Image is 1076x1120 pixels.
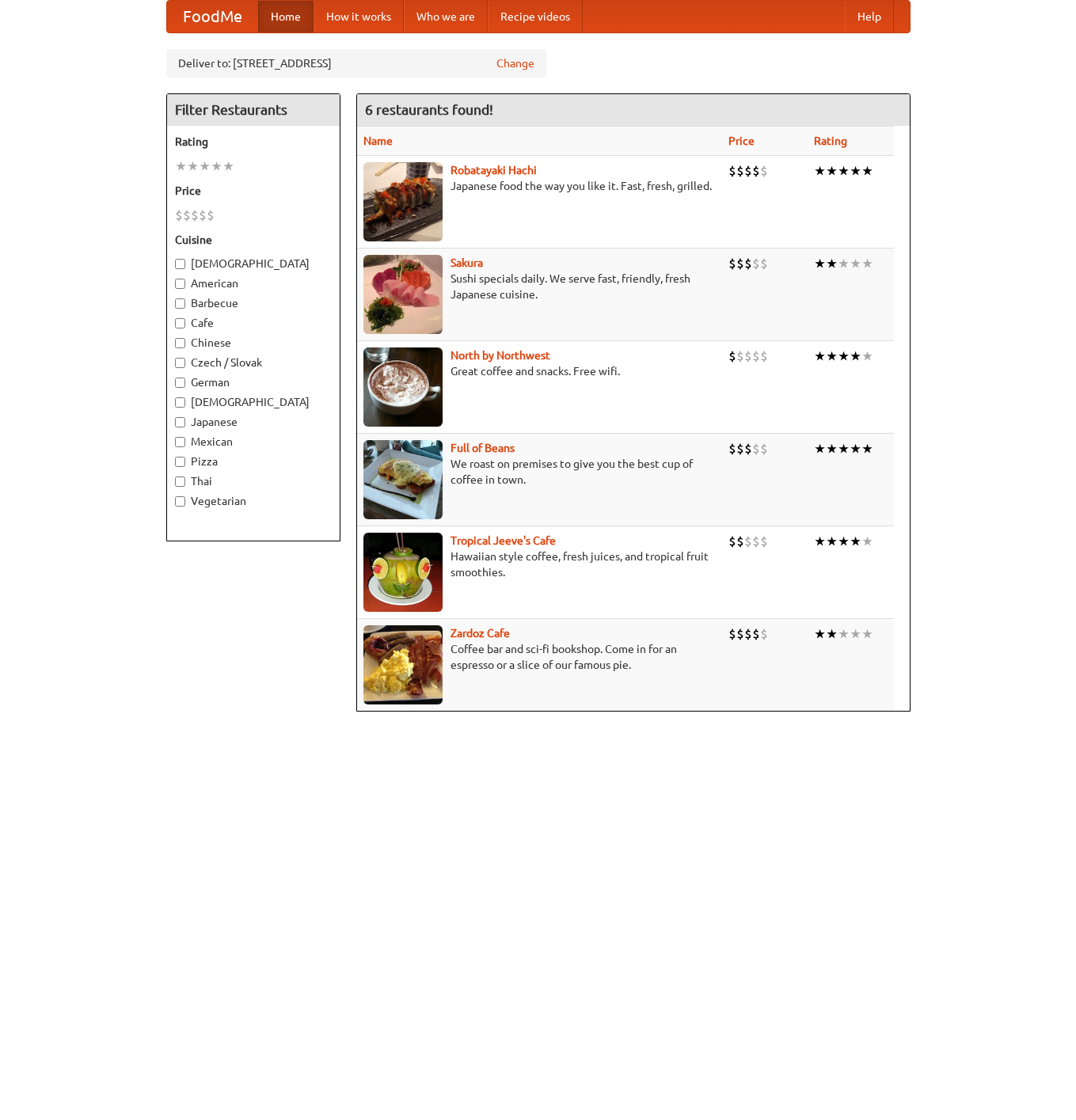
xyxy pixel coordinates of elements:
li: $ [736,255,744,272]
a: Home [258,1,314,32]
li: ★ [814,533,826,550]
li: ★ [850,347,861,365]
li: $ [752,625,760,643]
label: Vegetarian [175,493,332,509]
li: ★ [861,347,873,365]
li: ★ [838,625,850,643]
label: Pizza [175,454,332,469]
li: ★ [861,533,873,550]
li: ★ [850,162,861,180]
li: ★ [814,347,826,365]
li: $ [744,255,752,272]
img: sakura.jpg [363,255,443,334]
label: [DEMOGRAPHIC_DATA] [175,256,332,271]
li: ★ [222,158,234,175]
img: beans.jpg [363,440,443,519]
li: ★ [826,255,838,272]
li: ★ [850,625,861,643]
input: Czech / Slovak [175,358,185,368]
input: Thai [175,476,185,487]
a: Help [845,1,894,32]
input: Cafe [175,318,185,328]
a: Full of Beans [451,442,515,454]
input: [DEMOGRAPHIC_DATA] [175,397,185,408]
li: $ [736,347,744,365]
input: Barbecue [175,298,185,309]
a: Who we are [404,1,488,32]
p: Great coffee and snacks. Free wifi. [363,363,717,379]
label: Chinese [175,335,332,351]
li: $ [728,255,736,272]
img: north.jpg [363,347,443,427]
li: $ [183,207,191,224]
li: ★ [826,533,838,550]
label: German [175,374,332,390]
li: $ [744,162,752,180]
a: Tropical Jeeve's Cafe [451,534,556,547]
input: German [175,378,185,388]
h5: Rating [175,134,332,150]
li: $ [728,162,736,180]
li: ★ [861,625,873,643]
li: ★ [861,440,873,457]
li: ★ [187,158,199,175]
img: zardoz.jpg [363,625,443,704]
li: ★ [861,255,873,272]
li: $ [752,533,760,550]
img: jeeves.jpg [363,533,443,612]
li: ★ [814,162,826,180]
li: $ [175,207,183,224]
li: ★ [175,158,187,175]
li: $ [207,207,215,224]
li: $ [728,533,736,550]
li: ★ [838,255,850,272]
li: $ [736,533,744,550]
li: $ [736,625,744,643]
li: $ [728,625,736,643]
li: $ [736,162,744,180]
h4: Filter Restaurants [167,94,340,126]
li: ★ [814,625,826,643]
a: FoodMe [167,1,258,32]
a: Name [363,135,393,147]
li: ★ [211,158,222,175]
li: $ [752,440,760,457]
div: Deliver to: [STREET_ADDRESS] [166,49,546,78]
li: ★ [826,440,838,457]
li: $ [752,347,760,365]
li: $ [736,440,744,457]
li: ★ [838,533,850,550]
li: ★ [838,347,850,365]
b: North by Northwest [451,349,550,362]
a: Robatayaki Hachi [451,164,537,177]
li: $ [728,440,736,457]
img: robatayaki.jpg [363,162,443,241]
a: Recipe videos [488,1,583,32]
li: ★ [826,347,838,365]
a: Price [728,135,755,147]
li: $ [760,347,768,365]
input: Vegetarian [175,496,185,507]
a: Zardoz Cafe [451,627,510,640]
h5: Price [175,183,332,199]
li: $ [744,440,752,457]
li: ★ [826,162,838,180]
input: Pizza [175,457,185,467]
a: Sakura [451,256,483,269]
label: American [175,275,332,291]
input: [DEMOGRAPHIC_DATA] [175,259,185,269]
label: Czech / Slovak [175,355,332,370]
label: Cafe [175,315,332,331]
li: ★ [199,158,211,175]
input: American [175,279,185,289]
label: Mexican [175,434,332,450]
input: Mexican [175,437,185,447]
input: Japanese [175,417,185,427]
label: [DEMOGRAPHIC_DATA] [175,394,332,410]
li: $ [744,347,752,365]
